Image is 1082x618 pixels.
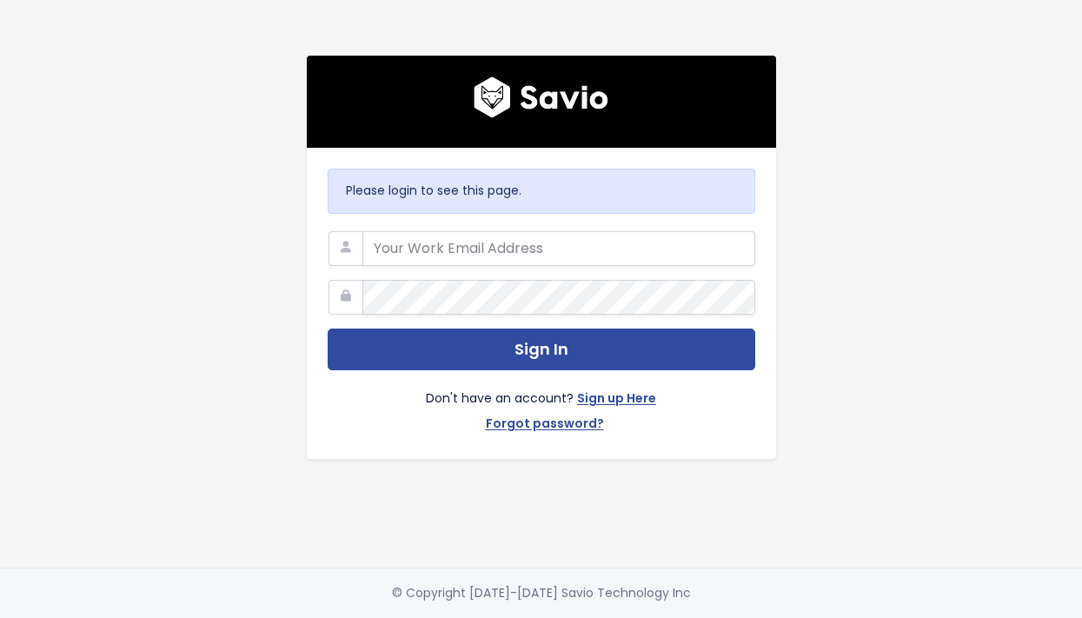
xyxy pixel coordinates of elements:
[577,388,656,413] a: Sign up Here
[328,370,755,438] div: Don't have an account?
[346,180,737,202] p: Please login to see this page.
[486,413,604,438] a: Forgot password?
[362,231,755,266] input: Your Work Email Address
[474,76,608,118] img: logo600x187.a314fd40982d.png
[328,329,755,371] button: Sign In
[392,582,691,604] div: © Copyright [DATE]-[DATE] Savio Technology Inc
